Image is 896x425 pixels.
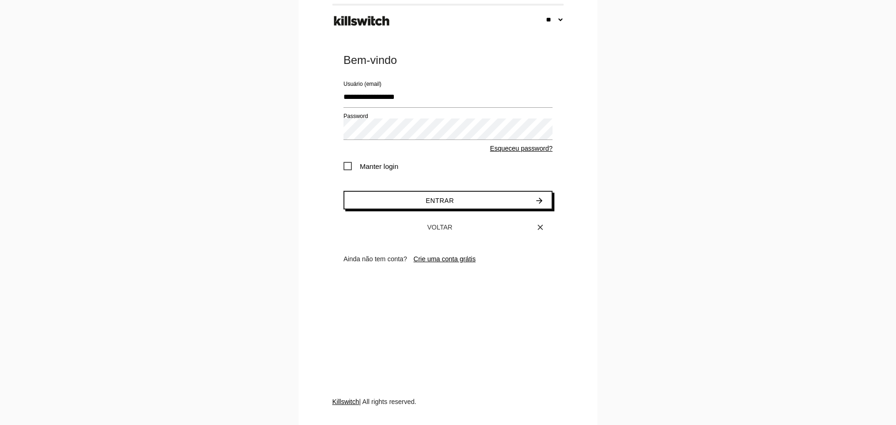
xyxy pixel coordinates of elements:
[332,13,392,29] img: ks-logo-black-footer.png
[343,160,399,172] span: Manter login
[343,112,368,120] label: Password
[332,398,359,405] a: Killswitch
[426,197,454,204] span: Entrar
[535,192,544,209] i: arrow_forward
[427,223,453,231] span: Voltar
[332,397,564,425] div: | All rights reserved.
[536,219,545,236] i: close
[413,255,476,263] a: Crie uma conta grátis
[343,191,553,209] button: Entrararrow_forward
[490,145,553,152] a: Esqueceu password?
[343,80,381,88] label: Usuário (email)
[343,255,407,263] span: Ainda não tem conta?
[343,53,553,68] div: Bem-vindo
